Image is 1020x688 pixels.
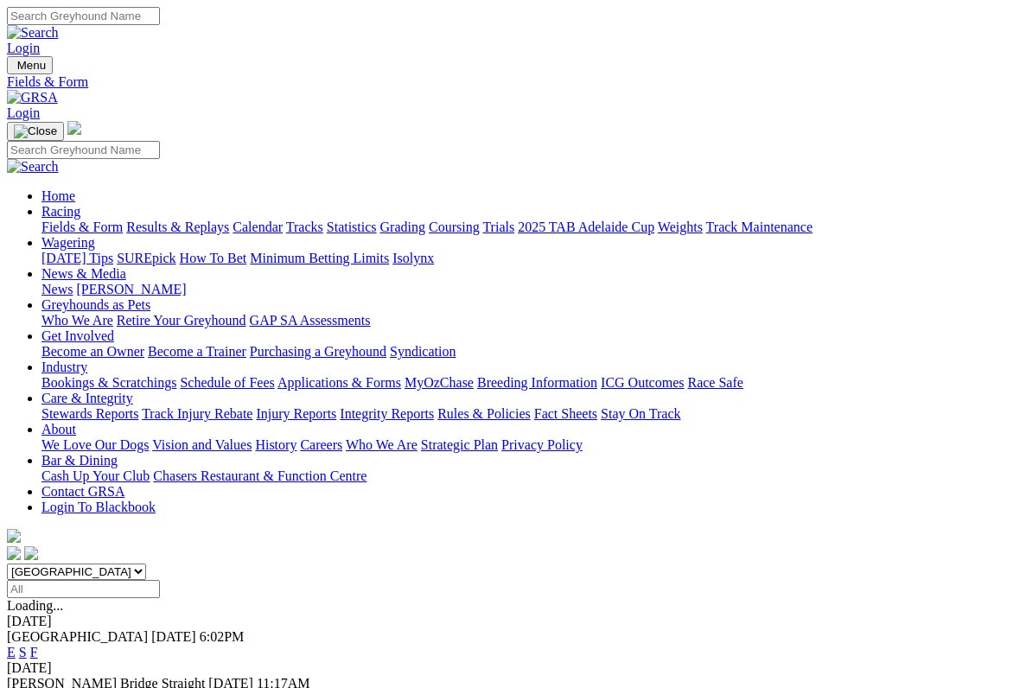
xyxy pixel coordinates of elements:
[7,7,160,25] input: Search
[601,406,680,421] a: Stay On Track
[41,375,1013,391] div: Industry
[501,437,583,452] a: Privacy Policy
[41,406,138,421] a: Stewards Reports
[142,406,252,421] a: Track Injury Rebate
[437,406,531,421] a: Rules & Policies
[41,313,113,328] a: Who We Are
[148,344,246,359] a: Become a Trainer
[390,344,456,359] a: Syndication
[233,220,283,234] a: Calendar
[41,235,95,250] a: Wagering
[340,406,434,421] a: Integrity Reports
[41,500,156,514] a: Login To Blackbook
[380,220,425,234] a: Grading
[41,437,149,452] a: We Love Our Dogs
[41,220,1013,235] div: Racing
[7,629,148,644] span: [GEOGRAPHIC_DATA]
[41,468,1013,484] div: Bar & Dining
[153,468,367,483] a: Chasers Restaurant & Function Centre
[7,141,160,159] input: Search
[7,25,59,41] img: Search
[67,121,81,135] img: logo-grsa-white.png
[7,74,1013,90] a: Fields & Form
[41,344,1013,360] div: Get Involved
[41,328,114,343] a: Get Involved
[76,282,186,296] a: [PERSON_NAME]
[7,90,58,105] img: GRSA
[477,375,597,390] a: Breeding Information
[180,251,247,265] a: How To Bet
[41,204,80,219] a: Racing
[41,282,73,296] a: News
[17,59,46,72] span: Menu
[19,645,27,659] a: S
[41,297,150,312] a: Greyhounds as Pets
[41,188,75,203] a: Home
[405,375,474,390] a: MyOzChase
[41,282,1013,297] div: News & Media
[180,375,274,390] a: Schedule of Fees
[41,391,133,405] a: Care & Integrity
[41,360,87,374] a: Industry
[7,122,64,141] button: Toggle navigation
[7,159,59,175] img: Search
[41,453,118,468] a: Bar & Dining
[30,645,38,659] a: F
[14,124,57,138] img: Close
[7,546,21,560] img: facebook.svg
[41,437,1013,453] div: About
[41,313,1013,328] div: Greyhounds as Pets
[41,344,144,359] a: Become an Owner
[327,220,377,234] a: Statistics
[41,422,76,436] a: About
[277,375,401,390] a: Applications & Forms
[126,220,229,234] a: Results & Replays
[200,629,245,644] span: 6:02PM
[7,614,1013,629] div: [DATE]
[421,437,498,452] a: Strategic Plan
[24,546,38,560] img: twitter.svg
[255,437,296,452] a: History
[429,220,480,234] a: Coursing
[7,41,40,55] a: Login
[534,406,597,421] a: Fact Sheets
[41,220,123,234] a: Fields & Form
[41,375,176,390] a: Bookings & Scratchings
[392,251,434,265] a: Isolynx
[482,220,514,234] a: Trials
[300,437,342,452] a: Careers
[706,220,813,234] a: Track Maintenance
[41,468,150,483] a: Cash Up Your Club
[41,406,1013,422] div: Care & Integrity
[7,105,40,120] a: Login
[250,251,389,265] a: Minimum Betting Limits
[250,313,371,328] a: GAP SA Assessments
[117,313,246,328] a: Retire Your Greyhound
[346,437,418,452] a: Who We Are
[7,645,16,659] a: E
[286,220,323,234] a: Tracks
[41,266,126,281] a: News & Media
[7,580,160,598] input: Select date
[7,598,63,613] span: Loading...
[256,406,336,421] a: Injury Reports
[41,484,124,499] a: Contact GRSA
[151,629,196,644] span: [DATE]
[152,437,252,452] a: Vision and Values
[7,56,53,74] button: Toggle navigation
[250,344,386,359] a: Purchasing a Greyhound
[7,529,21,543] img: logo-grsa-white.png
[518,220,654,234] a: 2025 TAB Adelaide Cup
[7,660,1013,676] div: [DATE]
[687,375,743,390] a: Race Safe
[41,251,1013,266] div: Wagering
[601,375,684,390] a: ICG Outcomes
[117,251,175,265] a: SUREpick
[658,220,703,234] a: Weights
[41,251,113,265] a: [DATE] Tips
